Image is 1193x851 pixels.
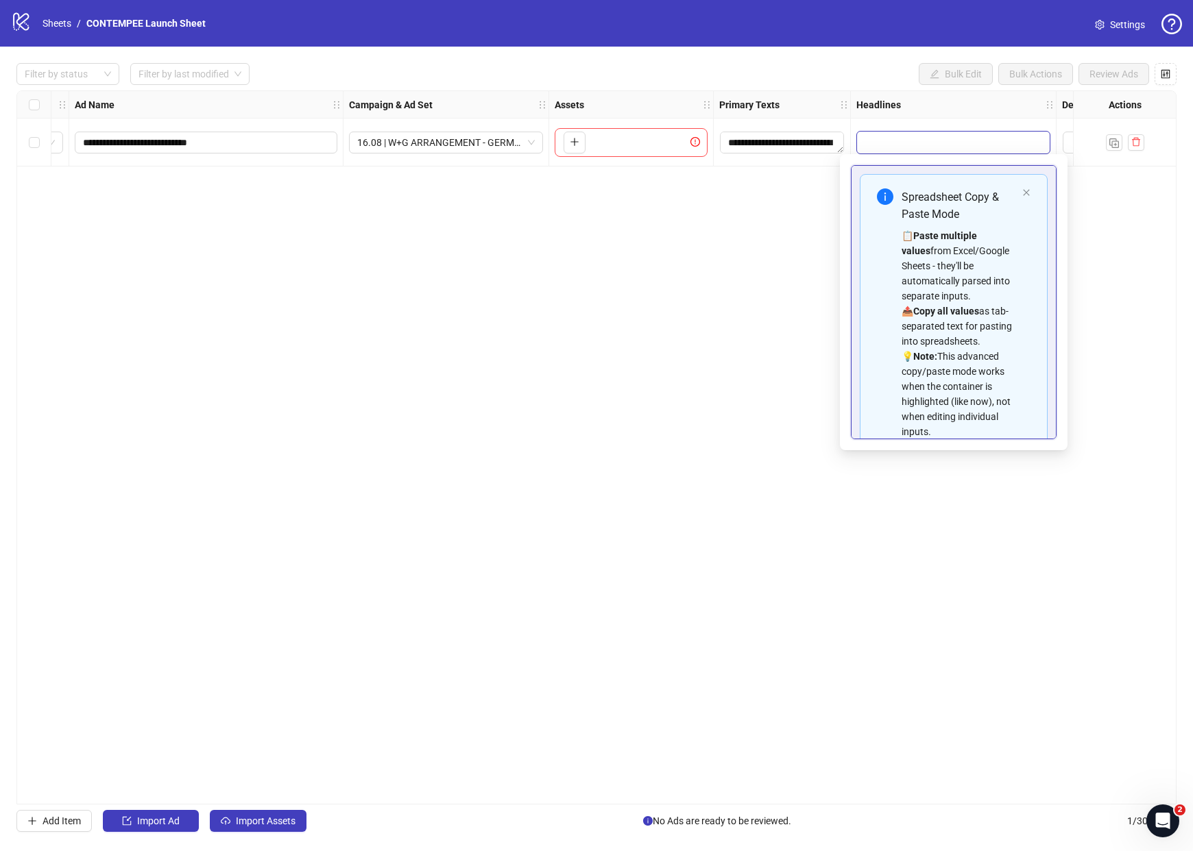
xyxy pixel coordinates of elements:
[902,230,977,256] strong: Paste multiple values
[877,188,893,205] span: info-circle
[849,100,858,110] span: holder
[1045,100,1055,110] span: holder
[1161,69,1170,79] span: control
[77,16,81,31] li: /
[1084,14,1156,36] a: Settings
[564,132,586,153] button: Add
[349,97,433,112] strong: Campaign & Ad Set
[17,119,51,166] div: Select row 1
[719,97,780,112] strong: Primary Texts
[16,810,92,832] button: Add Item
[210,810,306,832] button: Import Assets
[555,97,584,112] strong: Assets
[702,100,712,110] span: holder
[839,100,849,110] span: holder
[137,815,180,826] span: Import Ad
[902,188,1017,223] div: Spreadsheet Copy & Paste Mode
[1110,17,1145,32] span: Settings
[913,306,979,317] strong: Copy all values
[1174,804,1185,815] span: 2
[719,131,845,154] div: Edit values
[1109,138,1119,148] img: Duplicate
[17,91,51,119] div: Select all rows
[75,97,115,112] strong: Ad Name
[538,100,547,110] span: holder
[341,100,351,110] span: holder
[1078,63,1149,85] button: Review Ads
[221,816,230,826] span: cloud-upload
[103,810,199,832] button: Import Ad
[1155,63,1177,85] button: Configure table settings
[1095,20,1105,29] span: setting
[856,131,1050,154] div: Edit values
[712,100,721,110] span: holder
[339,91,343,118] div: Resize Ad Name column
[1052,91,1056,118] div: Resize Headlines column
[902,228,1017,439] div: 📋 from Excel/Google Sheets - they'll be automatically parsed into separate inputs. 📤 as tab-separ...
[236,815,296,826] span: Import Assets
[998,63,1073,85] button: Bulk Actions
[643,813,791,828] span: No Ads are ready to be reviewed.
[1022,188,1031,197] button: close
[67,100,77,110] span: holder
[547,100,557,110] span: holder
[1106,134,1122,151] button: Duplicate
[545,91,549,118] div: Resize Campaign & Ad Set column
[1146,804,1179,837] iframe: Intercom live chat
[1062,97,1117,112] strong: Descriptions
[1055,100,1064,110] span: holder
[84,16,208,31] a: CONTEMPEE Launch Sheet
[65,91,69,118] div: Resize Ad Format column
[847,91,850,118] div: Resize Primary Texts column
[43,815,81,826] span: Add Item
[643,816,653,826] span: info-circle
[851,165,1057,439] div: Multi-input container - paste or copy values
[1127,813,1177,828] span: 1 / 300 items
[570,137,579,147] span: plus
[122,816,132,826] span: import
[27,816,37,826] span: plus
[710,91,713,118] div: Resize Assets column
[40,16,74,31] a: Sheets
[357,132,535,153] span: 16.08 | W+G ARRANGEMENT - GERMAN VOICEOVER | SIOBHAN | BROAD | DE | MF | 18+ – Copy
[1161,14,1182,34] span: question-circle
[1131,137,1141,147] span: delete
[332,100,341,110] span: holder
[919,63,993,85] button: Bulk Edit
[1109,97,1142,112] strong: Actions
[913,351,937,362] strong: Note:
[58,100,67,110] span: holder
[856,97,901,112] strong: Headlines
[690,137,704,147] span: exclamation-circle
